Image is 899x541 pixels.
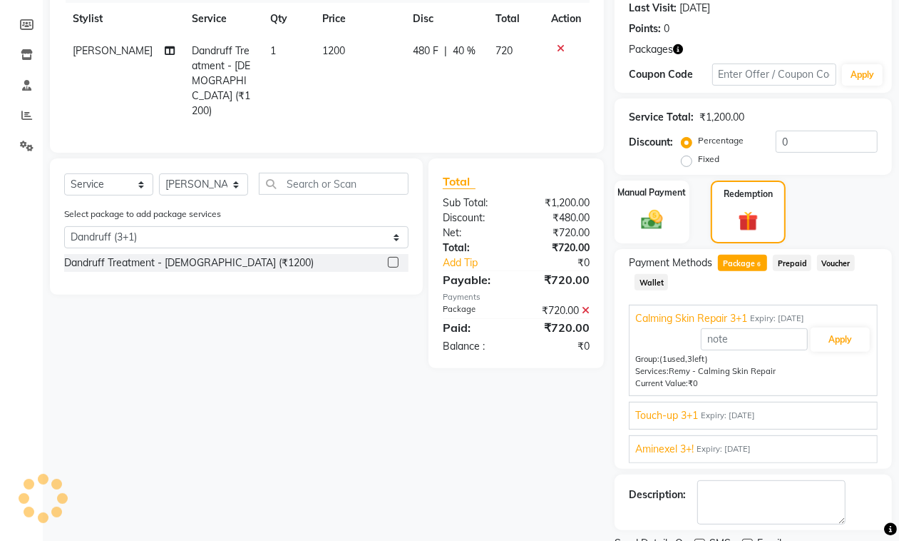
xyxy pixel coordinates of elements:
[183,3,262,35] th: Service
[432,271,516,288] div: Payable:
[755,261,763,269] span: 6
[688,378,698,388] span: ₹0
[629,21,661,36] div: Points:
[701,410,755,422] span: Expiry: [DATE]
[629,487,686,502] div: Description:
[664,21,669,36] div: 0
[679,1,710,16] div: [DATE]
[323,44,346,57] span: 1200
[635,366,669,376] span: Services:
[530,256,600,270] div: ₹0
[516,271,600,288] div: ₹720.00
[618,186,687,199] label: Manual Payment
[64,3,183,35] th: Stylist
[432,256,530,270] a: Add Tip
[635,311,747,326] span: Calming Skin Repair 3+1
[629,110,694,125] div: Service Total:
[516,241,600,256] div: ₹720.00
[516,339,600,354] div: ₹0
[701,328,808,350] input: note
[635,442,694,457] span: Aminexel 3+!
[516,226,600,241] div: ₹720.00
[629,42,673,57] span: Packages
[699,110,744,125] div: ₹1,200.00
[732,209,764,234] img: _gift.svg
[724,188,773,201] label: Redemption
[516,211,600,226] div: ₹480.00
[842,64,883,86] button: Apply
[443,291,590,303] div: Payments
[516,319,600,336] div: ₹720.00
[432,303,516,318] div: Package
[73,44,153,57] span: [PERSON_NAME]
[635,408,698,423] span: Touch-up 3+1
[64,208,221,221] label: Select package to add package services
[698,134,744,147] label: Percentage
[817,255,855,271] span: Voucher
[629,1,677,16] div: Last Visit:
[516,303,600,318] div: ₹720.00
[432,241,516,256] div: Total:
[259,173,409,195] input: Search or Scan
[432,319,516,336] div: Paid:
[712,64,836,86] input: Enter Offer / Coupon Code
[432,211,516,226] div: Discount:
[543,3,590,35] th: Action
[659,354,708,364] span: used, left)
[444,44,447,59] span: |
[698,153,719,166] label: Fixed
[718,255,767,271] span: Package
[262,3,314,35] th: Qty
[453,44,476,59] span: 40 %
[687,354,692,364] span: 3
[432,339,516,354] div: Balance :
[270,44,276,57] span: 1
[487,3,543,35] th: Total
[516,196,600,211] div: ₹1,200.00
[443,174,476,189] span: Total
[669,366,776,376] span: Remy - Calming Skin Repair
[64,256,314,270] div: Dandruff Treatment - [DEMOGRAPHIC_DATA] (₹1200)
[432,226,516,241] div: Net:
[773,255,811,271] span: Prepaid
[635,354,659,364] span: Group:
[629,135,673,150] div: Discount:
[629,256,712,270] span: Payment Methods
[697,443,751,455] span: Expiry: [DATE]
[495,44,513,57] span: 720
[635,208,669,232] img: _cash.svg
[811,328,870,352] button: Apply
[192,44,250,117] span: Dandruff Treatment - [DEMOGRAPHIC_DATA] (₹1200)
[314,3,404,35] th: Price
[659,354,667,364] span: (1
[432,196,516,211] div: Sub Total:
[750,313,804,325] span: Expiry: [DATE]
[635,378,688,388] span: Current Value:
[404,3,487,35] th: Disc
[629,67,712,82] div: Coupon Code
[413,44,438,59] span: 480 F
[635,274,668,290] span: Wallet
